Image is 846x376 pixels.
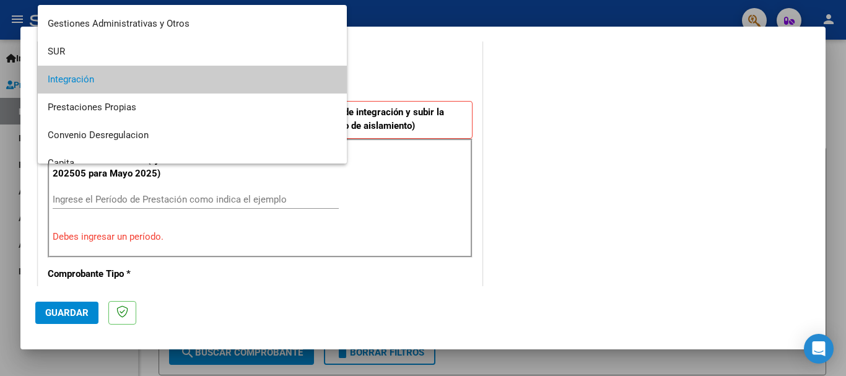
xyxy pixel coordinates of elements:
span: Prestaciones Propias [48,102,136,113]
div: Open Intercom Messenger [804,334,834,364]
span: Integración [48,74,94,85]
span: Gestiones Administrativas y Otros [48,18,190,29]
span: Capita [48,157,74,168]
span: Convenio Desregulacion [48,129,149,141]
span: SUR [48,46,65,57]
